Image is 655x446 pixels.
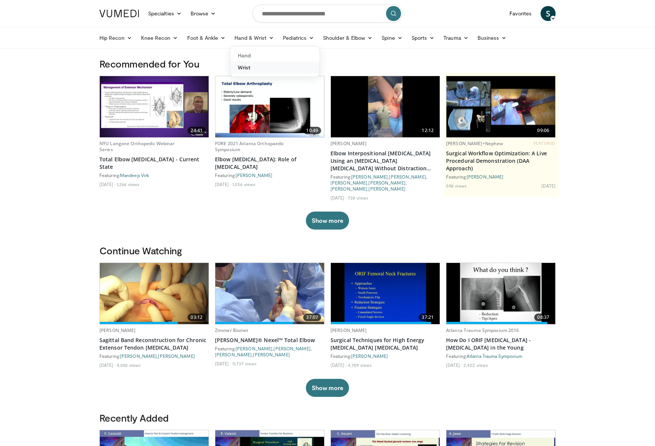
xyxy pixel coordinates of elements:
li: [DATE] [99,181,116,187]
a: NYU Langone Orthopedic Webinar Series [99,140,175,153]
img: 7c96c868-4e69-481c-9558-2d001d688c3e.620x360_q85_upscale.jpg [446,263,555,324]
div: Featuring: , [99,353,209,359]
a: Specialties [144,6,186,21]
a: Sagittal Band Reconstruction for Chronic Extensor Tendon [MEDICAL_DATA] [99,336,209,351]
a: Favorites [505,6,536,21]
a: [PERSON_NAME] [331,327,367,333]
a: Business [473,30,511,45]
a: FORE 2021 Atlanta Orthopaedic Symposium [215,140,284,153]
img: bcfc90b5-8c69-4b20-afee-af4c0acaf118.620x360_q85_upscale.jpg [446,76,555,137]
a: [PERSON_NAME] [368,186,405,191]
li: 1,266 views [117,181,140,187]
a: [PERSON_NAME] [389,174,426,179]
li: 4,709 views [348,362,372,368]
a: Elbow [MEDICAL_DATA]: Role of [MEDICAL_DATA] [215,156,324,171]
a: S [541,6,556,21]
a: [PERSON_NAME] [331,140,367,147]
a: Spine [377,30,407,45]
a: 10:49 [215,76,324,137]
a: Sports [407,30,439,45]
li: 738 views [348,195,368,201]
li: [DATE] [331,195,347,201]
img: HwePeXkL0Gi3uPfH4xMDoxOjA4MTsiGN.620x360_q85_upscale.jpg [215,263,324,324]
span: 24:41 [188,127,206,134]
a: [PERSON_NAME] [215,352,252,357]
div: Featuring: , , , [215,345,324,357]
span: FEATURED [533,141,556,146]
h3: Continue Watching [99,245,556,257]
span: 12:12 [419,127,437,134]
button: Show more [306,379,349,397]
a: Hip Recon [95,30,137,45]
a: Shoulder & Elbow [318,30,377,45]
a: Foot & Ankle [183,30,230,45]
a: Zimmer Biomet [215,327,249,333]
a: [PERSON_NAME] [351,174,388,179]
a: Trauma [439,30,473,45]
a: Total Elbow [MEDICAL_DATA] - Current State [99,156,209,171]
li: 9,300 views [117,362,141,368]
a: Hand [230,50,320,62]
a: Hand & Wrist [230,30,278,45]
li: 2,422 views [463,362,488,368]
li: [DATE] [446,362,462,368]
a: Atlanta Trauma Symposium [467,353,522,359]
img: 807b9977-864b-4d49-aaa6-666bce5844c7.620x360_q85_upscale.jpg [100,76,209,137]
img: b81ec0fd-40f7-4555-84dc-38527f719aec.620x360_q85_upscale.jpg [100,263,209,324]
a: [PERSON_NAME]+Nephew [446,140,503,147]
div: Featuring: , , , , , [331,174,440,192]
div: Featuring: [215,172,324,178]
a: 24:41 [100,76,209,137]
span: 37:21 [419,314,437,321]
a: Knee Recon [137,30,183,45]
a: 37:07 [215,263,324,324]
li: [DATE] [541,183,556,189]
span: 08:37 [534,314,552,321]
img: a199226b-ae99-4cd0-99e0-191adc2b10bc.620x360_q85_upscale.jpg [331,76,440,137]
a: How Do I ORIF [MEDICAL_DATA] - [MEDICAL_DATA] in the Young [446,336,556,351]
button: Show more [306,212,349,230]
li: 1,556 views [232,181,255,187]
a: [PERSON_NAME] [273,346,310,351]
span: 10:49 [303,127,321,134]
a: Surgical Techniques for High Energy [MEDICAL_DATA] [MEDICAL_DATA] [331,336,440,351]
img: f3d6e0e7-77ea-4404-90f8-60ecd3e8945b.620x360_q85_upscale.jpg [215,76,324,137]
a: Pediatrics [278,30,318,45]
a: [PERSON_NAME] [331,186,367,191]
span: 37:07 [303,314,321,321]
a: [PERSON_NAME] [467,174,503,179]
div: Featuring: [446,174,556,180]
h3: Recently Added [99,412,556,424]
a: Surgical Workflow Optimization: A Live Procedural Demonstration (DAA Approach) [446,150,556,172]
a: [PERSON_NAME] [158,353,195,359]
a: [PERSON_NAME] [236,173,272,178]
a: 03:12 [100,263,209,324]
a: Mandeep Virk [120,173,149,178]
a: [PERSON_NAME] [351,353,388,359]
li: [DATE] [215,360,231,366]
a: Browse [186,6,221,21]
div: Featuring: [331,353,440,359]
a: [PERSON_NAME] [331,180,367,185]
a: Wrist [230,62,320,74]
img: VuMedi Logo [99,10,139,17]
a: 37:21 [331,263,440,324]
a: [PERSON_NAME] [99,327,136,333]
li: [DATE] [215,181,231,187]
a: [PERSON_NAME] [120,353,157,359]
li: 598 views [446,183,467,189]
a: [PERSON_NAME] [236,346,272,351]
a: 09:06 [446,76,555,137]
h3: Recommended for You [99,58,556,70]
a: Elbow Interpositional [MEDICAL_DATA] Using an [MEDICAL_DATA] [MEDICAL_DATA] Without Distraction [... [331,150,440,172]
div: Featuring: [446,353,556,359]
a: 12:12 [331,76,440,137]
div: Featuring: [99,172,209,178]
a: Atlanta Trauma Symposium 2016 [446,327,519,333]
a: [PERSON_NAME] [253,352,290,357]
li: [DATE] [331,362,347,368]
a: 08:37 [446,263,555,324]
span: 03:12 [188,314,206,321]
img: 341f074f-dccc-4512-8d51-d85fc8b617ea.620x360_q85_upscale.jpg [331,263,440,324]
a: [PERSON_NAME] [368,180,405,185]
